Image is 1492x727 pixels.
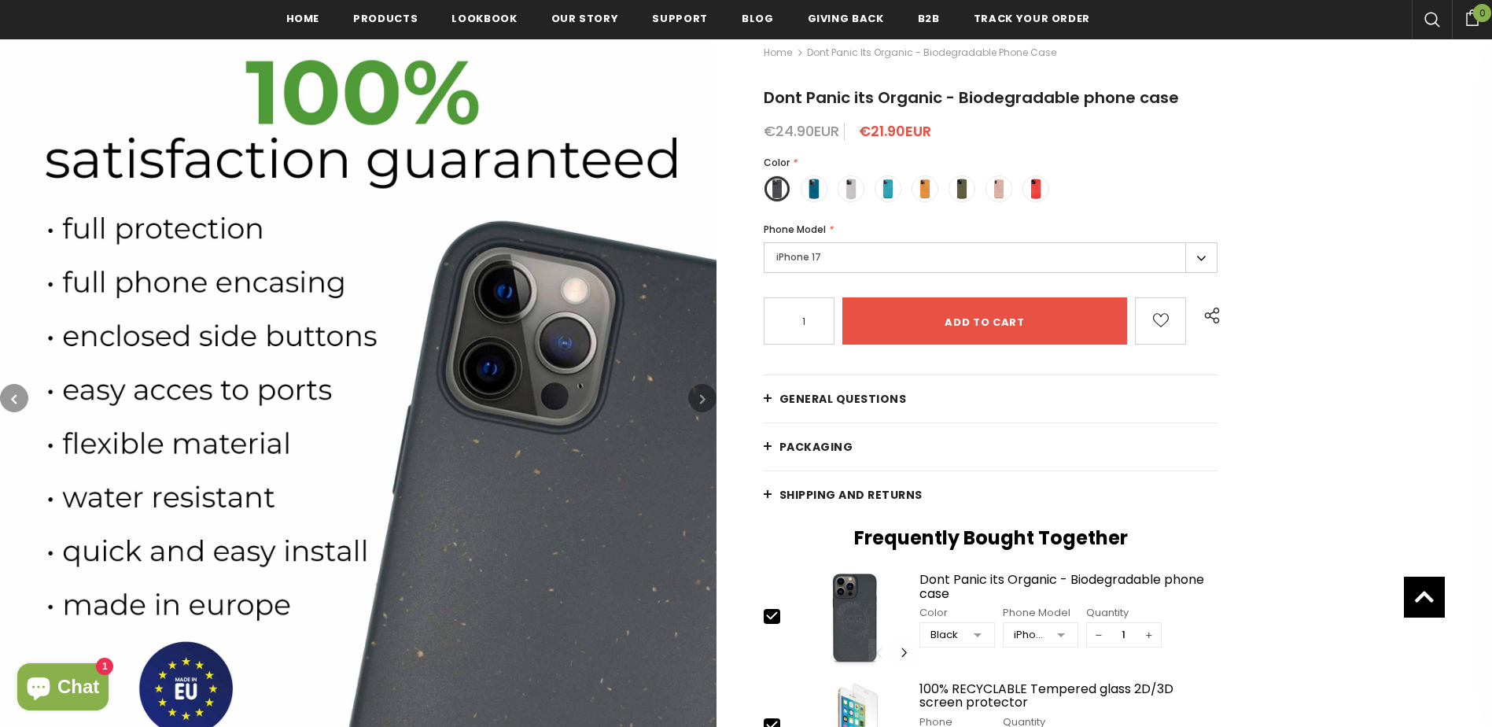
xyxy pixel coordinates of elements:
[779,487,923,503] span: Shipping and returns
[551,11,619,26] span: Our Story
[919,682,1218,710] a: 100% RECYCLABLE Tempered glass 2D/3D screen protector
[1014,627,1046,643] div: iPhone 11 Pro
[919,573,1218,600] a: Dont Panic its Organic - Biodegradable phone case
[353,11,418,26] span: Products
[764,526,1218,550] h2: Frequently Bought Together
[1003,605,1078,621] div: Phone Model
[764,375,1218,423] a: General Questions
[1473,4,1491,22] span: 0
[808,11,884,26] span: Giving back
[13,663,113,714] inbox-online-store-chat: Shopify online store chat
[919,605,995,621] div: Color
[764,87,1179,109] span: Dont Panic its Organic - Biodegradable phone case
[1137,623,1161,647] span: +
[764,43,792,62] a: Home
[764,121,839,141] span: €24.90EUR
[1452,7,1492,26] a: 0
[764,156,790,169] span: Color
[652,11,708,26] span: support
[807,43,1056,62] span: Dont Panic its Organic - Biodegradable phone case
[742,11,774,26] span: Blog
[779,439,853,455] span: PACKAGING
[859,121,931,141] span: €21.90EUR
[764,471,1218,518] a: Shipping and returns
[779,391,907,407] span: General Questions
[795,569,915,666] img: Dont Panic its Organic - Biodegradable phone case image 0
[930,627,963,643] div: Black
[974,11,1090,26] span: Track your order
[764,223,826,236] span: Phone Model
[842,297,1128,345] input: Add to cart
[918,11,940,26] span: B2B
[1086,605,1162,621] div: Quantity
[764,423,1218,471] a: PACKAGING
[764,242,1218,273] label: iPhone 17
[451,11,517,26] span: Lookbook
[1087,623,1111,647] span: −
[286,11,320,26] span: Home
